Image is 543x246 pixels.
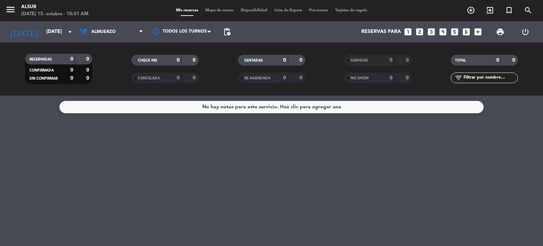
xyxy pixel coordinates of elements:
span: CONFIRMADA [29,69,54,72]
strong: 0 [70,68,73,73]
i: power_settings_new [521,28,530,36]
strong: 0 [177,58,180,63]
i: arrow_drop_down [66,28,74,36]
strong: 0 [70,76,73,81]
span: print [496,28,504,36]
strong: 0 [177,75,180,80]
div: LOG OUT [513,21,538,42]
span: Lista de Espera [271,8,305,12]
i: add_box [473,27,483,36]
i: [DATE] [5,24,43,40]
i: looks_one [403,27,413,36]
span: RE AGENDADA [244,76,270,80]
span: Tarjetas de regalo [332,8,371,12]
strong: 0 [406,58,410,63]
span: TOTAL [455,59,466,62]
strong: 0 [283,58,286,63]
span: Mis reservas [173,8,202,12]
strong: 0 [70,57,73,62]
strong: 0 [496,58,499,63]
span: Reservas para [361,29,401,35]
strong: 0 [86,68,90,73]
i: looks_4 [438,27,448,36]
span: Disponibilidad [237,8,271,12]
span: RESERVADAS [29,58,52,61]
span: SENTADAS [244,59,263,62]
i: looks_6 [462,27,471,36]
strong: 0 [299,58,304,63]
strong: 0 [390,58,392,63]
i: looks_3 [427,27,436,36]
div: Alsur [21,4,88,11]
span: pending_actions [223,28,231,36]
span: Almuerzo [91,29,116,34]
span: CANCELADA [138,76,160,80]
strong: 0 [193,75,197,80]
span: CHECK INS [138,59,157,62]
div: [DATE] 15. octubre - 10:31 AM [21,11,88,18]
strong: 0 [193,58,197,63]
i: menu [5,4,16,15]
i: filter_list [454,74,463,82]
strong: 0 [283,75,286,80]
span: Pre-acceso [305,8,332,12]
i: looks_5 [450,27,459,36]
input: Filtrar por nombre... [463,74,518,82]
span: SIN CONFIRMAR [29,77,58,80]
strong: 0 [390,75,392,80]
strong: 0 [406,75,410,80]
i: search [524,6,532,15]
i: looks_two [415,27,424,36]
strong: 0 [86,57,90,62]
div: No hay notas para este servicio. Haz clic para agregar una [202,103,341,111]
span: Mapa de mesas [202,8,237,12]
i: add_circle_outline [467,6,475,15]
i: exit_to_app [486,6,494,15]
strong: 0 [86,76,90,81]
strong: 0 [512,58,516,63]
button: menu [5,4,16,17]
strong: 0 [299,75,304,80]
i: turned_in_not [505,6,513,15]
span: NO SHOW [351,76,369,80]
span: SERVIDAS [351,59,368,62]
